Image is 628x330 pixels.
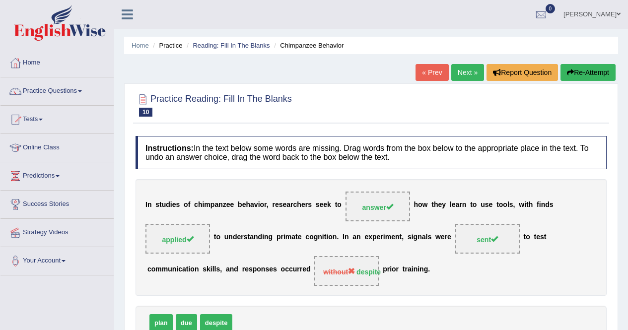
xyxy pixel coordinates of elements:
b: n [333,233,337,241]
b: r [459,201,462,209]
b: o [473,201,477,209]
b: i [202,201,204,209]
b: i [322,233,324,241]
b: s [265,265,269,273]
b: e [172,201,176,209]
b: o [184,201,188,209]
b: m [155,265,161,273]
b: r [387,265,390,273]
li: Practice [150,41,182,50]
b: n [541,201,546,209]
b: x [368,233,372,241]
a: Predictions [0,162,114,187]
b: e [536,233,540,241]
b: w [422,201,428,209]
b: o [257,265,261,273]
b: n [345,233,349,241]
b: s [485,201,489,209]
b: t [295,233,298,241]
b: a [286,201,290,209]
b: a [182,265,186,273]
b: s [509,201,513,209]
b: c [178,265,182,273]
h2: Practice Reading: Fill In The Blanks [136,92,292,117]
h4: In the text below some words are missing. Drag words from the box below to the appropriate place ... [136,136,607,169]
a: Online Class [0,134,114,159]
b: d [545,201,550,209]
b: m [285,233,291,241]
b: t [526,201,529,209]
span: 0 [546,4,556,13]
b: c [285,265,289,273]
b: u [293,265,297,273]
a: Home [132,42,149,49]
b: l [507,201,509,209]
b: h [434,201,438,209]
b: i [383,233,385,241]
b: o [392,265,396,273]
strong: despite [356,268,381,276]
a: « Prev [416,64,448,81]
span: answer [362,203,393,211]
b: c [289,265,293,273]
a: Next » [451,64,484,81]
b: t [159,201,162,209]
b: , [402,233,404,241]
b: w [519,201,524,209]
a: Practice Questions [0,77,114,102]
b: e [320,201,324,209]
b: n [261,265,266,273]
b: t [324,233,327,241]
b: s [244,233,248,241]
b: z [223,201,226,209]
b: p [372,233,377,241]
b: o [418,201,422,209]
b: a [226,265,230,273]
b: a [250,233,254,241]
b: n [356,233,361,241]
a: Strategy Videos [0,219,114,244]
b: I [343,233,345,241]
b: r [300,265,302,273]
b: h [297,201,301,209]
b: n [254,233,258,241]
b: l [212,265,214,273]
button: Re-Attempt [560,64,616,81]
b: e [364,233,368,241]
a: Success Stories [0,191,114,215]
b: i [176,265,178,273]
b: e [237,233,241,241]
b: e [275,201,279,209]
b: n [147,201,152,209]
b: t [544,233,547,241]
b: e [302,265,306,273]
b: d [234,265,238,273]
b: w [435,233,441,241]
b: p [210,201,215,209]
b: r [405,265,408,273]
b: , [513,201,515,209]
b: r [297,265,299,273]
span: Drop target [346,192,410,221]
span: Drop target [314,256,379,286]
b: e [242,201,246,209]
b: r [380,233,383,241]
b: t [496,201,499,209]
b: f [537,201,539,209]
b: a [250,201,254,209]
b: s [279,201,283,209]
b: e [226,201,230,209]
b: o [190,265,195,273]
b: h [198,201,203,209]
b: u [162,201,166,209]
b: t [534,233,536,241]
b: e [323,201,327,209]
b: u [168,265,172,273]
span: sent [477,236,498,244]
span: 10 [139,108,152,117]
b: l [450,201,452,209]
b: a [408,265,412,273]
b: r [445,233,447,241]
b: n [228,233,233,241]
b: p [383,265,387,273]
